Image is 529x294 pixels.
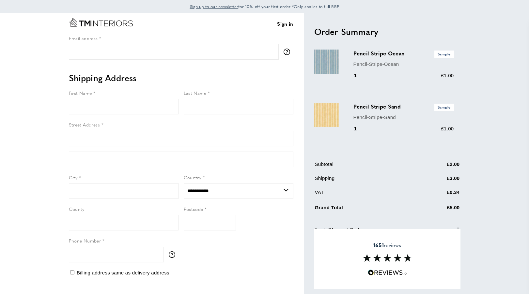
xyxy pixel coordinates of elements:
img: Reviews.io 5 stars [368,270,407,276]
span: Sign up to our newsletter [190,4,239,9]
span: Street Address [69,121,100,128]
a: Go to Home page [69,18,133,27]
span: Apply Discount Code [314,226,362,234]
input: Billing address same as delivery address [70,270,74,274]
td: Grand Total [315,202,414,216]
h2: Order Summary [314,26,460,37]
button: More information [284,49,293,55]
td: Subtotal [315,160,414,173]
p: Pencil-Stripe-Sand [353,113,454,121]
td: Shipping [315,174,414,187]
span: Country [184,174,201,181]
td: £2.00 [415,160,460,173]
span: First Name [69,90,92,96]
td: £0.34 [415,188,460,201]
span: Postcode [184,206,203,212]
img: Pencil Stripe Sand [314,103,339,127]
strong: 1651 [373,241,384,249]
span: County [69,206,85,212]
span: £1.00 [441,126,454,131]
a: Sign up to our newsletter [190,3,239,10]
h2: Shipping Address [69,72,293,84]
span: City [69,174,78,181]
p: Pencil-Stripe-Ocean [353,60,454,68]
span: Last Name [184,90,207,96]
span: Sample [434,51,454,57]
span: Email address [69,35,98,41]
div: 1 [353,125,366,133]
h3: Pencil Stripe Ocean [353,50,454,57]
img: Pencil Stripe Ocean [314,50,339,74]
td: VAT [315,188,414,201]
span: Phone Number [69,237,101,244]
span: reviews [373,242,401,248]
span: £1.00 [441,73,454,78]
span: Sample [434,104,454,110]
button: More information [169,251,179,258]
a: Sign in [277,20,293,28]
td: £5.00 [415,202,460,216]
h3: Pencil Stripe Sand [353,103,454,110]
span: Billing address same as delivery address [77,270,169,275]
td: £3.00 [415,174,460,187]
span: for 10% off your first order *Only applies to full RRP [190,4,339,9]
div: 1 [353,72,366,80]
img: Reviews section [363,254,412,262]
